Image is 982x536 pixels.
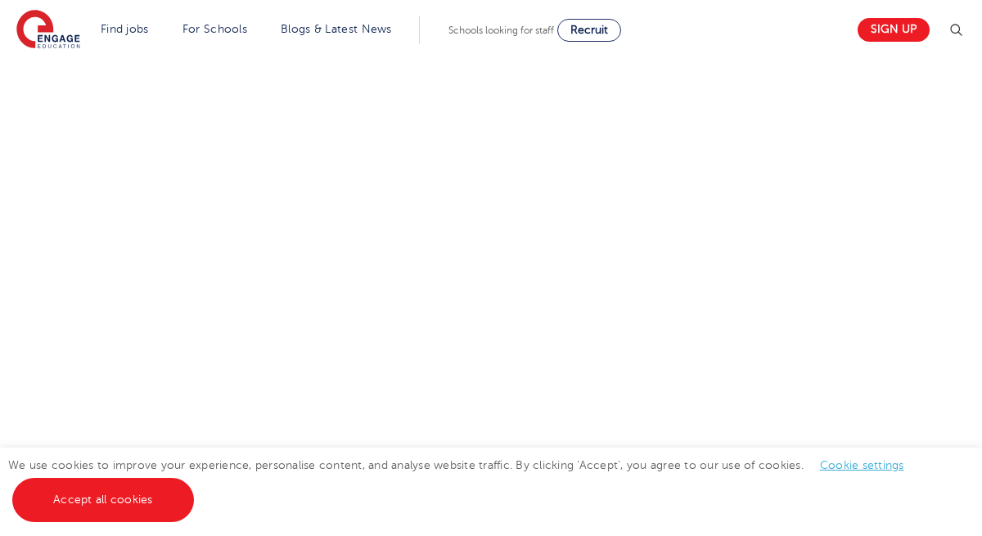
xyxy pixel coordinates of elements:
[570,24,608,36] span: Recruit
[448,25,554,36] span: Schools looking for staff
[16,10,80,51] img: Engage Education
[557,19,621,42] a: Recruit
[281,23,392,35] a: Blogs & Latest News
[858,18,930,42] a: Sign up
[8,459,921,506] span: We use cookies to improve your experience, personalise content, and analyse website traffic. By c...
[101,23,149,35] a: Find jobs
[182,23,247,35] a: For Schools
[12,478,194,522] a: Accept all cookies
[820,459,904,471] a: Cookie settings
